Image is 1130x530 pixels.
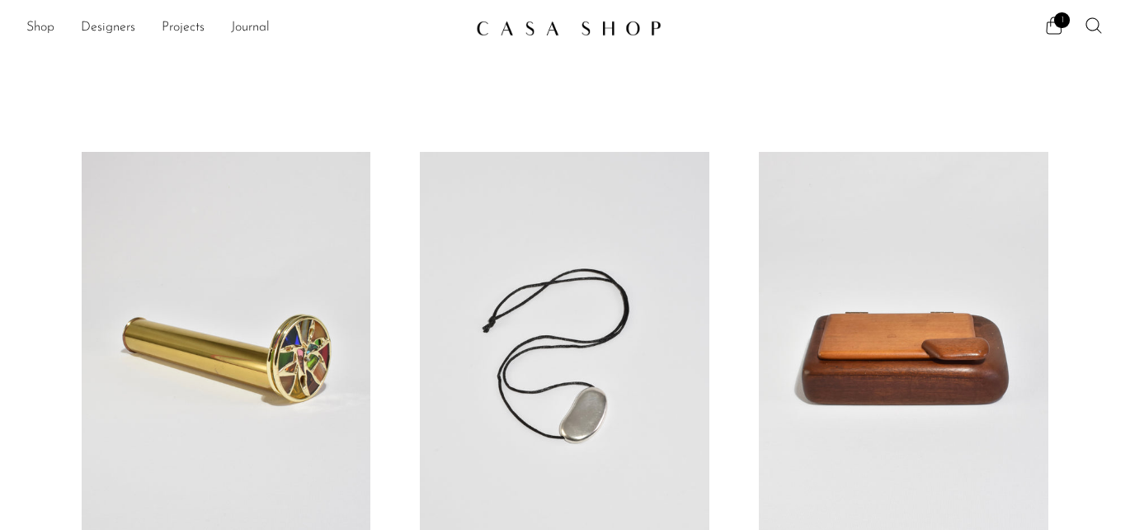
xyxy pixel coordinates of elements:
[26,17,54,39] a: Shop
[26,14,463,42] ul: NEW HEADER MENU
[26,14,463,42] nav: Desktop navigation
[162,17,205,39] a: Projects
[1054,12,1070,28] span: 1
[81,17,135,39] a: Designers
[231,17,270,39] a: Journal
